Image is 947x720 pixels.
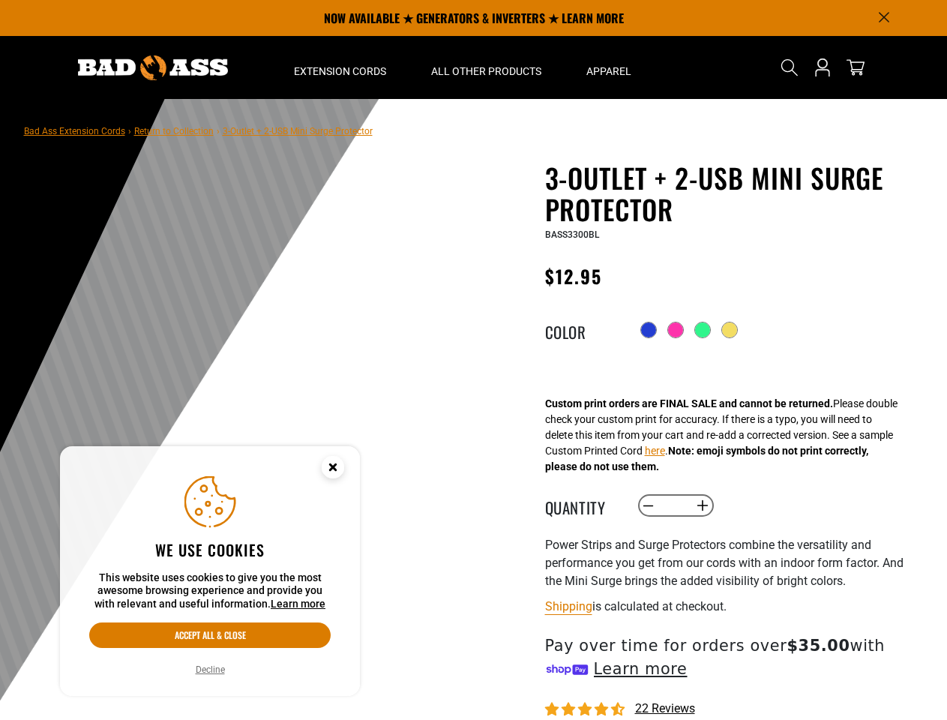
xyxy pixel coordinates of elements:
[545,536,913,590] p: Power Strips and Surge Protectors combine the versatility and performance you get from our cords ...
[545,599,592,613] a: Shipping
[564,36,654,99] summary: Apparel
[545,396,898,475] div: Please double check your custom print for accuracy. If there is a typo, you will need to delete t...
[128,126,131,136] span: ›
[586,64,631,78] span: Apparel
[545,162,913,225] h1: 3-Outlet + 2-USB Mini Surge Protector
[545,703,628,717] span: 4.36 stars
[217,126,220,136] span: ›
[409,36,564,99] summary: All Other Products
[223,126,373,136] span: 3-Outlet + 2-USB Mini Surge Protector
[545,596,913,616] div: is calculated at checkout.
[24,126,125,136] a: Bad Ass Extension Cords
[89,540,331,559] h2: We use cookies
[24,121,373,139] nav: breadcrumbs
[89,571,331,611] p: This website uses cookies to give you the most awesome browsing experience and provide you with r...
[545,445,868,472] strong: Note: emoji symbols do not print correctly, please do not use them.
[89,622,331,648] button: Accept all & close
[545,262,602,289] span: $12.95
[294,64,386,78] span: Extension Cords
[645,443,665,459] button: here
[271,598,325,610] a: Learn more
[78,55,228,80] img: Bad Ass Extension Cords
[545,229,599,240] span: BASS3300BL
[134,126,214,136] a: Return to Collection
[431,64,541,78] span: All Other Products
[271,36,409,99] summary: Extension Cords
[778,55,802,79] summary: Search
[545,320,620,340] legend: Color
[60,446,360,697] aside: Cookie Consent
[191,662,229,677] button: Decline
[545,496,620,515] label: Quantity
[545,397,833,409] strong: Custom print orders are FINAL SALE and cannot be returned.
[635,701,695,715] span: 22 reviews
